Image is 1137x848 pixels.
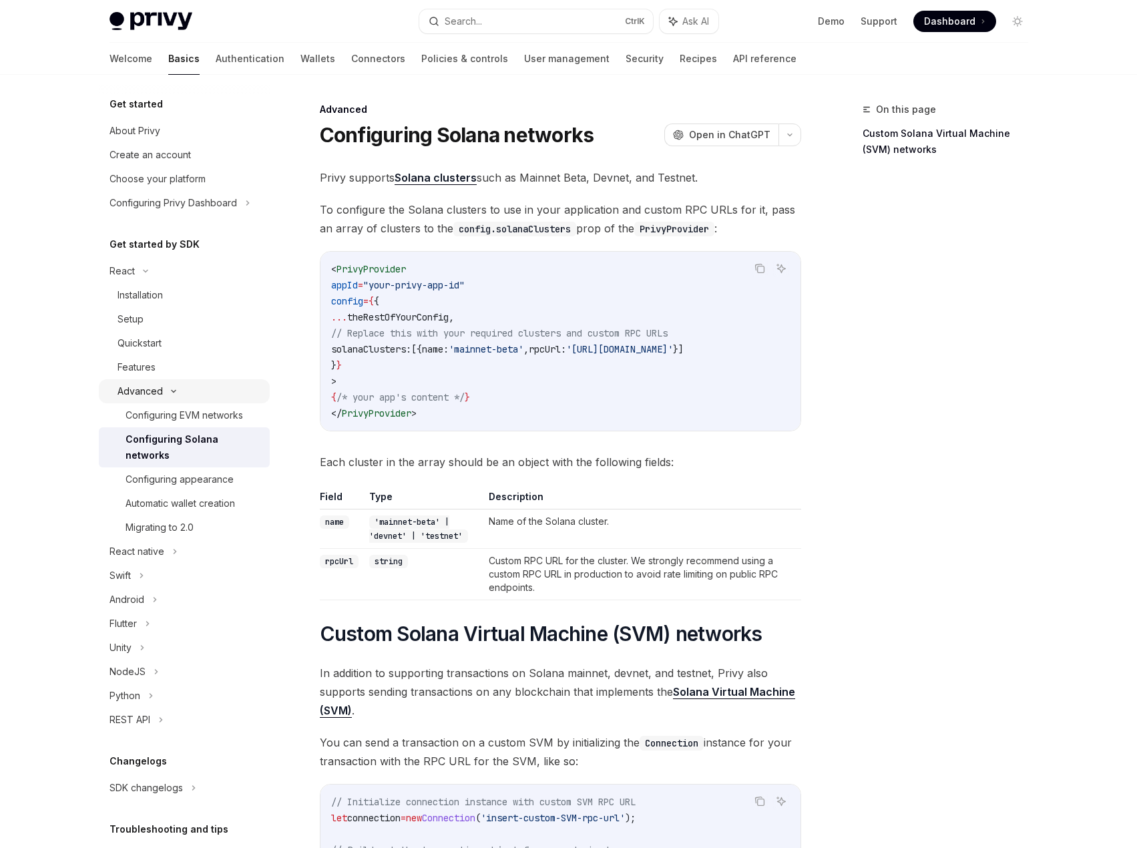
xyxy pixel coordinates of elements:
a: Create an account [99,143,270,167]
div: React [109,263,135,279]
span: </ [331,407,342,419]
a: User management [524,43,610,75]
span: In addition to supporting transactions on Solana mainnet, devnet, and testnet, Privy also support... [320,664,801,720]
div: Python [109,688,140,704]
a: Features [99,355,270,379]
span: { [331,391,336,403]
a: Dashboard [913,11,996,32]
span: > [331,375,336,387]
code: Connection [640,736,704,751]
span: } [336,359,342,371]
span: new [406,812,422,824]
div: Configuring appearance [126,471,234,487]
span: 'insert-custom-SVM-rpc-url' [481,812,625,824]
div: Configuring EVM networks [126,407,243,423]
a: API reference [733,43,797,75]
button: Toggle dark mode [1007,11,1028,32]
a: Setup [99,307,270,331]
span: appId [331,279,358,291]
a: Quickstart [99,331,270,355]
span: "your-privy-app-id" [363,279,465,291]
span: ... [331,311,347,323]
button: Search...CtrlK [419,9,653,33]
span: { [374,295,379,307]
code: 'mainnet-beta' | 'devnet' | 'testnet' [369,515,468,543]
span: , [449,311,454,323]
th: Field [320,490,364,509]
span: connection [347,812,401,824]
span: /* your app's content */ [336,391,465,403]
h5: Changelogs [109,753,167,769]
a: Policies & controls [421,43,508,75]
button: Ask AI [772,793,790,810]
a: Configuring appearance [99,467,270,491]
div: About Privy [109,123,160,139]
span: ( [475,812,481,824]
h5: Troubleshooting and tips [109,821,228,837]
span: > [411,407,417,419]
code: name [320,515,349,529]
a: Recipes [680,43,717,75]
span: ); [625,812,636,824]
span: To configure the Solana clusters to use in your application and custom RPC URLs for it, pass an a... [320,200,801,238]
a: Wallets [300,43,335,75]
div: Choose your platform [109,171,206,187]
span: You can send a transaction on a custom SVM by initializing the instance for your transaction with... [320,733,801,771]
span: PrivyProvider [342,407,411,419]
span: name: [422,343,449,355]
div: React native [109,544,164,560]
h5: Get started [109,96,163,112]
span: PrivyProvider [336,263,406,275]
a: Automatic wallet creation [99,491,270,515]
code: PrivyProvider [634,222,714,236]
div: Setup [118,311,144,327]
span: [{ [411,343,422,355]
span: // Initialize connection instance with custom SVM RPC URL [331,796,636,808]
a: Installation [99,283,270,307]
a: About Privy [99,119,270,143]
a: Demo [818,15,845,28]
div: Advanced [118,383,163,399]
span: config [331,295,363,307]
span: Each cluster in the array should be an object with the following fields: [320,453,801,471]
span: Open in ChatGPT [689,128,770,142]
span: = [401,812,406,824]
span: { [369,295,374,307]
div: Search... [445,13,482,29]
span: Privy supports such as Mainnet Beta, Devnet, and Testnet. [320,168,801,187]
button: Copy the contents from the code block [751,260,768,277]
span: rpcUrl: [529,343,566,355]
a: Migrating to 2.0 [99,515,270,540]
span: On this page [876,101,936,118]
div: SDK changelogs [109,780,183,796]
span: }] [673,343,684,355]
div: Android [109,592,144,608]
a: Configuring Solana networks [99,427,270,467]
span: } [465,391,470,403]
a: Welcome [109,43,152,75]
code: config.solanaClusters [453,222,576,236]
a: Security [626,43,664,75]
a: Solana Virtual Machine (SVM) [320,685,795,718]
span: let [331,812,347,824]
a: Support [861,15,897,28]
a: Basics [168,43,200,75]
code: string [369,555,408,568]
div: NodeJS [109,664,146,680]
a: Solana clusters [395,171,477,185]
a: Choose your platform [99,167,270,191]
span: theRestOfYourConfig [347,311,449,323]
div: Unity [109,640,132,656]
div: Migrating to 2.0 [126,519,194,536]
span: Ask AI [682,15,709,28]
code: rpcUrl [320,555,359,568]
div: Swift [109,568,131,584]
button: Copy the contents from the code block [751,793,768,810]
div: REST API [109,712,150,728]
span: // Replace this with your required clusters and custom RPC URLs [331,327,668,339]
img: light logo [109,12,192,31]
button: Ask AI [660,9,718,33]
h1: Configuring Solana networks [320,123,594,147]
span: Custom Solana Virtual Machine (SVM) networks [320,622,762,646]
div: Installation [118,287,163,303]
